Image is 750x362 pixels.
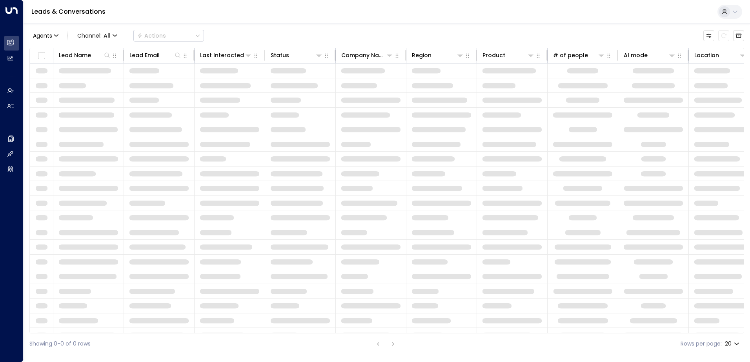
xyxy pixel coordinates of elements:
button: Customize [703,30,714,41]
div: 20 [725,338,741,349]
button: Actions [133,30,204,42]
a: Leads & Conversations [31,7,106,16]
div: Company Name [341,51,393,60]
span: Channel: [74,30,120,41]
span: Agents [33,33,52,38]
div: Last Interacted [200,51,252,60]
div: Lead Name [59,51,111,60]
div: Status [271,51,289,60]
div: # of people [553,51,588,60]
div: Last Interacted [200,51,244,60]
div: Lead Name [59,51,91,60]
nav: pagination navigation [373,339,398,349]
button: Channel:All [74,30,120,41]
div: Button group with a nested menu [133,30,204,42]
button: Agents [29,30,61,41]
div: AI mode [624,51,676,60]
div: Actions [137,32,166,39]
div: Location [694,51,719,60]
div: Company Name [341,51,386,60]
div: # of people [553,51,605,60]
div: AI mode [624,51,648,60]
div: Lead Email [129,51,160,60]
span: Refresh [718,30,729,41]
div: Region [412,51,464,60]
div: Product [482,51,535,60]
div: Product [482,51,505,60]
div: Showing 0-0 of 0 rows [29,340,91,348]
label: Rows per page: [681,340,722,348]
div: Status [271,51,323,60]
span: All [104,33,111,39]
button: Archived Leads [733,30,744,41]
div: Lead Email [129,51,182,60]
div: Region [412,51,431,60]
div: Location [694,51,746,60]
